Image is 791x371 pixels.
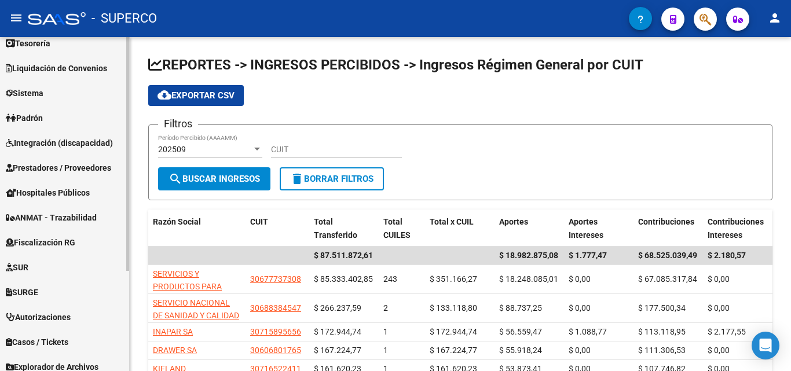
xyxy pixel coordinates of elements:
[569,274,591,284] span: $ 0,00
[495,210,564,248] datatable-header-cell: Aportes
[314,327,361,336] span: $ 172.944,74
[499,274,558,284] span: $ 18.248.085,01
[153,327,193,336] span: INAPAR SA
[708,346,730,355] span: $ 0,00
[314,217,357,240] span: Total Transferido
[708,327,746,336] span: $ 2.177,55
[564,210,633,248] datatable-header-cell: Aportes Intereses
[379,210,425,248] datatable-header-cell: Total CUILES
[290,172,304,186] mat-icon: delete
[314,346,361,355] span: $ 167.224,77
[153,269,224,358] span: SERVICIOS Y PRODUCTOS PARA BEBIDAS REFRESCANTES SOCIEDAD DE RESPONSABILIDAD LIMITADA
[158,145,186,154] span: 202509
[169,172,182,186] mat-icon: search
[280,167,384,190] button: Borrar Filtros
[250,346,301,355] span: 30606801765
[752,332,779,359] div: Open Intercom Messenger
[383,346,388,355] span: 1
[153,217,201,226] span: Razón Social
[638,274,697,284] span: $ 67.085.317,84
[425,210,495,248] datatable-header-cell: Total x CUIL
[6,311,71,324] span: Autorizaciones
[158,167,270,190] button: Buscar Ingresos
[148,57,643,73] span: REPORTES -> INGRESOS PERCIBIDOS -> Ingresos Régimen General por CUIT
[6,286,38,299] span: SURGE
[6,236,75,249] span: Fiscalización RG
[6,211,97,224] span: ANMAT - Trazabilidad
[91,6,157,31] span: - SUPERCO
[383,217,411,240] span: Total CUILES
[430,217,474,226] span: Total x CUIL
[246,210,309,248] datatable-header-cell: CUIT
[633,210,703,248] datatable-header-cell: Contribuciones
[499,303,542,313] span: $ 88.737,25
[158,116,198,132] h3: Filtros
[250,217,268,226] span: CUIT
[638,303,686,313] span: $ 177.500,34
[6,336,68,348] span: Casos / Tickets
[708,217,764,240] span: Contribuciones Intereses
[638,251,697,260] span: $ 68.525.039,49
[569,251,607,260] span: $ 1.777,47
[768,11,782,25] mat-icon: person
[169,174,260,184] span: Buscar Ingresos
[314,274,373,284] span: $ 85.333.402,85
[383,327,388,336] span: 1
[569,327,607,336] span: $ 1.088,77
[153,298,239,347] span: SERVICIO NACIONAL DE SANIDAD Y CALIDAD AGROALIMENTARIA SENASA
[638,327,686,336] span: $ 113.118,95
[148,85,244,106] button: Exportar CSV
[250,303,301,313] span: 30688384547
[708,303,730,313] span: $ 0,00
[430,327,477,336] span: $ 172.944,74
[6,137,113,149] span: Integración (discapacidad)
[708,274,730,284] span: $ 0,00
[148,210,246,248] datatable-header-cell: Razón Social
[569,346,591,355] span: $ 0,00
[430,303,477,313] span: $ 133.118,80
[383,274,397,284] span: 243
[6,62,107,75] span: Liquidación de Convenios
[6,186,90,199] span: Hospitales Públicos
[499,217,528,226] span: Aportes
[250,274,301,284] span: 30677737308
[569,303,591,313] span: $ 0,00
[6,261,28,274] span: SUR
[158,90,235,101] span: Exportar CSV
[309,210,379,248] datatable-header-cell: Total Transferido
[158,88,171,102] mat-icon: cloud_download
[9,11,23,25] mat-icon: menu
[499,327,542,336] span: $ 56.559,47
[499,346,542,355] span: $ 55.918,24
[638,346,686,355] span: $ 111.306,53
[6,37,50,50] span: Tesorería
[703,210,772,248] datatable-header-cell: Contribuciones Intereses
[153,346,197,355] span: DRAWER SA
[383,303,388,313] span: 2
[708,251,746,260] span: $ 2.180,57
[6,112,43,124] span: Padrón
[430,346,477,355] span: $ 167.224,77
[6,161,111,174] span: Prestadores / Proveedores
[314,303,361,313] span: $ 266.237,59
[250,327,301,336] span: 30715895656
[314,251,373,260] span: $ 87.511.872,61
[499,251,558,260] span: $ 18.982.875,08
[430,274,477,284] span: $ 351.166,27
[290,174,373,184] span: Borrar Filtros
[569,217,603,240] span: Aportes Intereses
[6,87,43,100] span: Sistema
[638,217,694,226] span: Contribuciones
